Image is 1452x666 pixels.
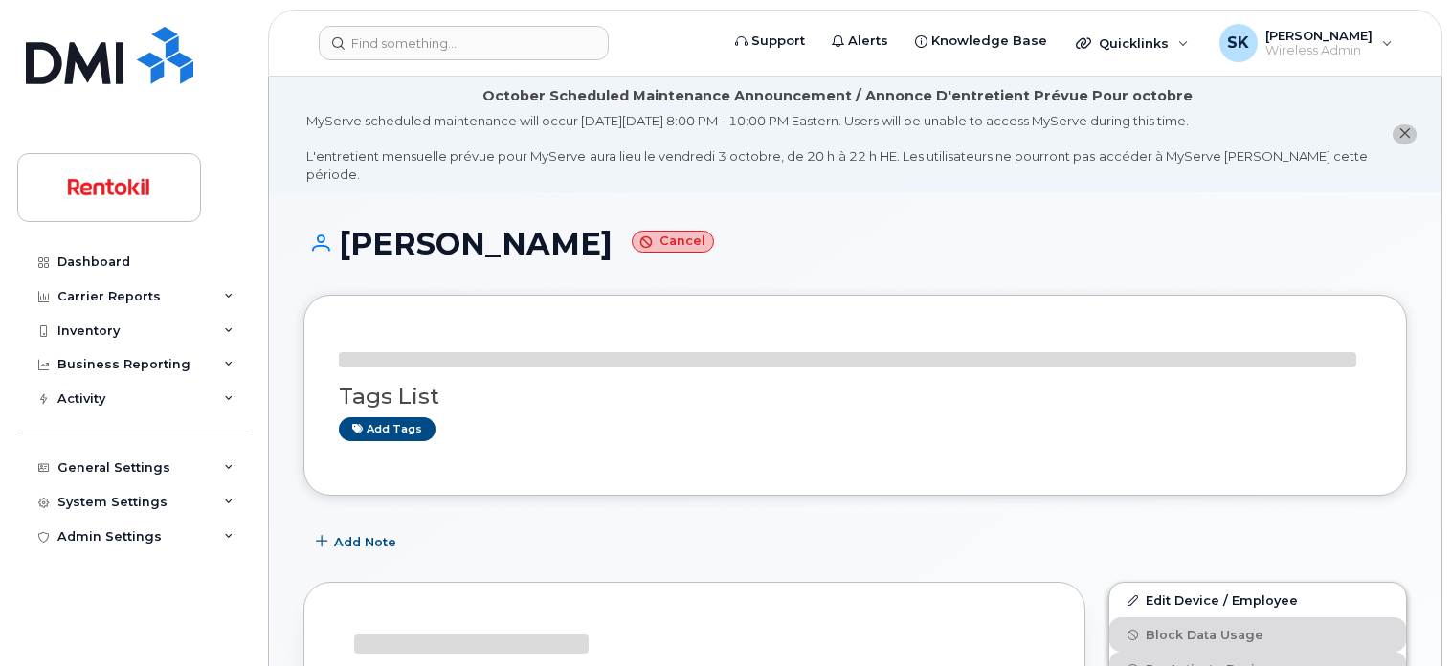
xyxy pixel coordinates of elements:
[339,385,1372,409] h3: Tags List
[1393,124,1417,144] button: close notification
[1109,617,1406,652] button: Block Data Usage
[303,524,413,559] button: Add Note
[482,86,1193,106] div: October Scheduled Maintenance Announcement / Annonce D'entretient Prévue Pour octobre
[339,417,436,441] a: Add tags
[1109,583,1406,617] a: Edit Device / Employee
[306,112,1368,183] div: MyServe scheduled maintenance will occur [DATE][DATE] 8:00 PM - 10:00 PM Eastern. Users will be u...
[303,227,1407,260] h1: [PERSON_NAME]
[334,533,396,551] span: Add Note
[632,231,714,253] small: Cancel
